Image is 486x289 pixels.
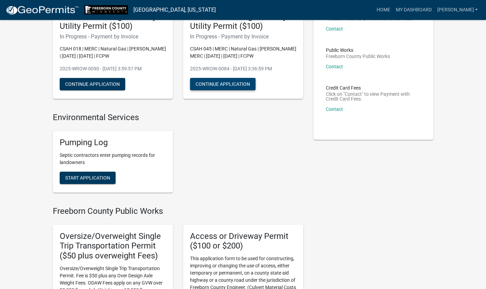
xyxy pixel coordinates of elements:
[53,206,303,216] h4: Freeborn County Public Works
[326,85,421,90] p: Credit Card Fees
[326,64,343,69] a: Contact
[60,231,166,261] h5: Oversize/Overweight Single Trip Transportation Permit ($50 plus overweight Fees)
[60,33,166,40] h6: In Progress - Payment by Invoice
[190,45,296,60] p: CSAH 045 | MERC | Natural Gas | [PERSON_NAME] MERC | [DATE] | [DATE] | FCPW
[190,231,296,251] h5: Access or Driveway Permit ($100 or $200)
[60,65,166,72] p: 2025-WROW-0090 - [DATE] 3:59:57 PM
[190,33,296,40] h6: In Progress - Payment by Invoice
[60,45,166,60] p: CSAH 018 | MERC | Natural Gas | [PERSON_NAME] | [DATE] | [DATE] | FCPW
[60,138,166,148] h5: Pumping Log
[133,4,216,16] a: [GEOGRAPHIC_DATA], [US_STATE]
[326,54,390,59] p: Freeborn County Public Works
[60,152,166,166] p: Septic contractors enter pumping records for landowners
[326,106,343,112] a: Contact
[60,172,116,184] button: Start Application
[190,12,296,32] h5: Work in Road Right of Way or Utility Permit ($100)
[374,3,393,16] a: Home
[53,113,303,123] h4: Environmental Services
[434,3,481,16] a: [PERSON_NAME]
[326,48,390,53] p: Public Works
[190,65,296,72] p: 2025-WROW-0084 - [DATE] 3:36:59 PM
[326,92,421,101] p: Click on "Contact" to view Payment with Credit Card Fees.
[65,175,110,180] span: Start Application
[190,78,256,90] button: Continue Application
[326,26,343,32] a: Contact
[393,3,434,16] a: My Dashboard
[84,5,128,14] img: Freeborn County, Minnesota
[60,12,166,32] h5: Work in Road Right of Way or Utility Permit ($100)
[60,78,125,90] button: Continue Application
